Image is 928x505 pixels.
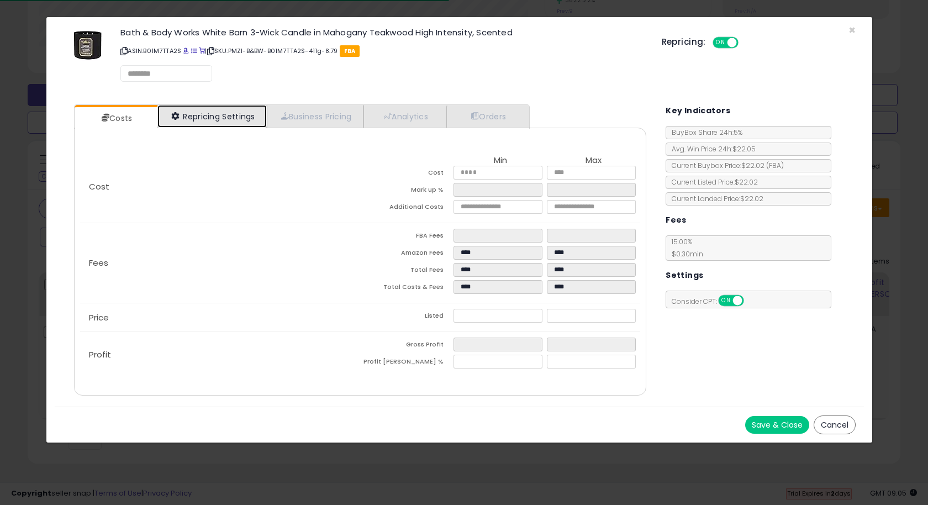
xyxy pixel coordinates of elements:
td: Amazon Fees [360,246,454,263]
span: 15.00 % [666,237,703,259]
p: Profit [80,350,360,359]
td: Additional Costs [360,200,454,217]
span: BuyBox Share 24h: 5% [666,128,742,137]
span: $0.30 min [666,249,703,259]
span: × [848,22,856,38]
img: 417GzbiDHjL._SL60_.jpg [71,28,104,61]
th: Max [547,156,640,166]
span: Current Buybox Price: [666,161,784,170]
td: Profit [PERSON_NAME] % [360,355,454,372]
button: Save & Close [745,416,809,434]
a: Repricing Settings [157,105,267,128]
a: Analytics [363,105,446,128]
p: Fees [80,259,360,267]
td: Gross Profit [360,338,454,355]
th: Min [454,156,547,166]
span: Current Listed Price: $22.02 [666,177,758,187]
h5: Fees [666,213,687,227]
a: Costs [75,107,156,129]
button: Cancel [814,415,856,434]
h5: Settings [666,269,703,282]
span: ON [714,38,727,48]
td: Mark up % [360,183,454,200]
a: BuyBox page [183,46,189,55]
span: FBA [340,45,360,57]
p: Price [80,313,360,322]
span: Current Landed Price: $22.02 [666,194,763,203]
td: Listed [360,309,454,326]
td: Total Costs & Fees [360,280,454,297]
span: ( FBA ) [766,161,784,170]
span: Avg. Win Price 24h: $22.05 [666,144,756,154]
p: ASIN: B01M7TTA2S | SKU: PMZI-B&BW-B01M7TTA2S-411g-8.79 [120,42,645,60]
h5: Key Indicators [666,104,730,118]
td: FBA Fees [360,229,454,246]
a: Orders [446,105,528,128]
p: Cost [80,182,360,191]
span: ON [719,296,733,306]
td: Cost [360,166,454,183]
a: All offer listings [191,46,197,55]
span: $22.02 [741,161,784,170]
h5: Repricing: [662,38,706,46]
a: Your listing only [199,46,205,55]
span: Consider CPT: [666,297,758,306]
span: OFF [736,38,754,48]
span: OFF [742,296,760,306]
td: Total Fees [360,263,454,280]
a: Business Pricing [267,105,363,128]
h3: Bath & Body Works White Barn 3-Wick Candle in Mahogany Teakwood High Intensity, Scented [120,28,645,36]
